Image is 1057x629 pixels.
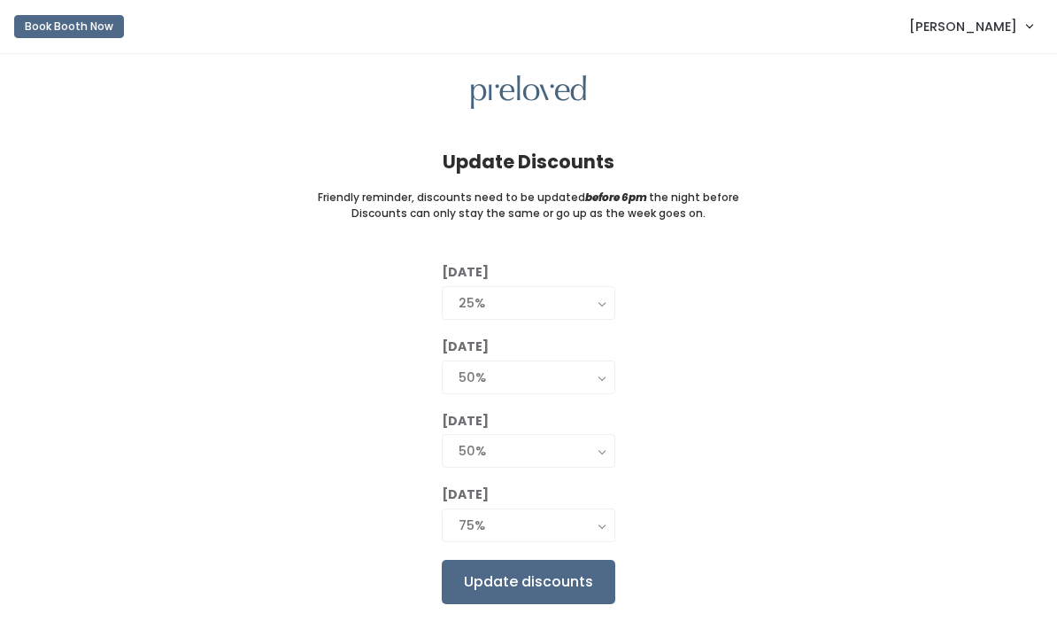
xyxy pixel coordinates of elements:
small: Discounts can only stay the same or go up as the week goes on. [351,206,706,221]
button: 25% [442,286,615,320]
label: [DATE] [442,412,489,431]
div: 25% [459,293,598,313]
small: Friendly reminder, discounts need to be updated the night before [318,190,739,206]
img: preloved logo [471,75,586,110]
button: 50% [442,434,615,468]
label: [DATE] [442,485,489,504]
i: before 6pm [585,190,647,205]
button: 50% [442,361,615,394]
div: 75% [459,516,598,535]
label: [DATE] [442,263,489,282]
span: [PERSON_NAME] [909,17,1017,36]
input: Update discounts [442,560,615,604]
h4: Update Discounts [443,151,614,172]
button: 75% [442,509,615,542]
a: [PERSON_NAME] [891,7,1050,45]
label: [DATE] [442,338,489,356]
div: 50% [459,368,598,387]
div: 50% [459,441,598,461]
button: Book Booth Now [14,15,124,38]
a: Book Booth Now [14,7,124,46]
